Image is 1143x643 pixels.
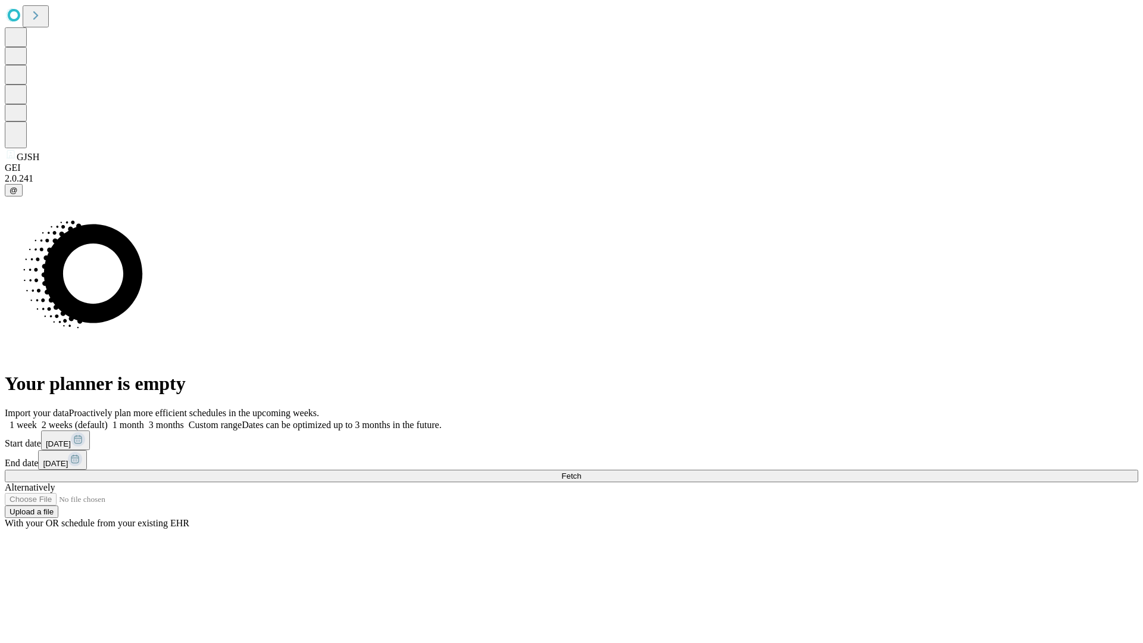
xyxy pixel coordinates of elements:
span: 1 month [113,420,144,430]
span: 1 week [10,420,37,430]
h1: Your planner is empty [5,373,1138,395]
button: Fetch [5,470,1138,482]
span: Custom range [189,420,242,430]
span: GJSH [17,152,39,162]
span: 2 weeks (default) [42,420,108,430]
span: Dates can be optimized up to 3 months in the future. [242,420,441,430]
span: [DATE] [43,459,68,468]
span: Import your data [5,408,69,418]
div: 2.0.241 [5,173,1138,184]
span: With your OR schedule from your existing EHR [5,518,189,528]
span: Alternatively [5,482,55,492]
button: [DATE] [38,450,87,470]
span: @ [10,186,18,195]
div: Start date [5,430,1138,450]
div: End date [5,450,1138,470]
span: 3 months [149,420,184,430]
div: GEI [5,163,1138,173]
span: Proactively plan more efficient schedules in the upcoming weeks. [69,408,319,418]
button: Upload a file [5,505,58,518]
span: Fetch [561,472,581,480]
span: [DATE] [46,439,71,448]
button: @ [5,184,23,196]
button: [DATE] [41,430,90,450]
